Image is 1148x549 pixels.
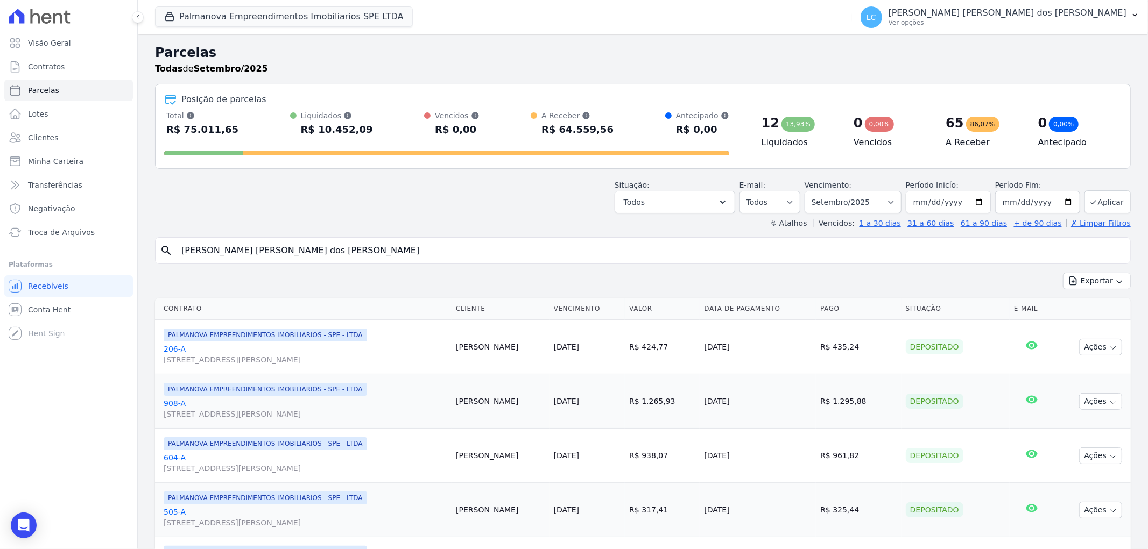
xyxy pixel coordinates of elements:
[28,227,95,238] span: Troca de Arquivos
[164,329,367,341] span: PALMANOVA EMPREENDIMENTOS IMOBILIARIOS - SPE - LTDA
[4,32,133,54] a: Visão Geral
[906,448,963,463] div: Depositado
[452,429,550,483] td: [PERSON_NAME]
[625,320,700,374] td: R$ 424,77
[155,63,183,74] strong: Todas
[164,507,447,528] a: 505-A[STREET_ADDRESS][PERSON_NAME]
[995,180,1080,191] label: Período Fim:
[907,219,954,227] a: 31 a 60 dias
[4,222,133,243] a: Troca de Arquivos
[166,121,238,138] div: R$ 75.011,65
[946,136,1020,149] h4: A Receber
[541,121,614,138] div: R$ 64.559,56
[4,275,133,297] a: Recebíveis
[164,463,447,474] span: [STREET_ADDRESS][PERSON_NAME]
[4,56,133,77] a: Contratos
[1038,115,1047,132] div: 0
[852,2,1148,32] button: LC [PERSON_NAME] [PERSON_NAME] dos [PERSON_NAME] Ver opções
[550,298,625,320] th: Vencimento
[301,110,373,121] div: Liquidados
[676,121,729,138] div: R$ 0,00
[28,109,48,119] span: Lotes
[889,18,1126,27] p: Ver opções
[435,121,479,138] div: R$ 0,00
[160,244,173,257] i: search
[700,429,816,483] td: [DATE]
[164,437,367,450] span: PALMANOVA EMPREENDIMENTOS IMOBILIARIOS - SPE - LTDA
[155,62,268,75] p: de
[906,339,963,354] div: Depositado
[676,110,729,121] div: Antecipado
[867,13,876,21] span: LC
[4,127,133,148] a: Clientes
[816,429,902,483] td: R$ 961,82
[966,117,999,132] div: 86,07%
[435,110,479,121] div: Vencidos
[28,85,59,96] span: Parcelas
[4,80,133,101] a: Parcelas
[28,281,68,291] span: Recebíveis
[4,198,133,219] a: Negativação
[4,299,133,320] a: Conta Hent
[700,298,816,320] th: Data de Pagamento
[9,258,129,271] div: Plataformas
[816,483,902,537] td: R$ 325,44
[902,298,1010,320] th: Situação
[805,181,851,189] label: Vencimento:
[554,343,579,351] a: [DATE]
[155,6,413,27] button: Palmanova Empreendimentos Imobiliarios SPE LTDA
[946,115,963,132] div: 65
[301,121,373,138] div: R$ 10.452,09
[1038,136,1113,149] h4: Antecipado
[625,298,700,320] th: Valor
[1079,447,1122,464] button: Ações
[739,181,766,189] label: E-mail:
[175,240,1126,261] input: Buscar por nome do lote ou do cliente
[155,43,1131,62] h2: Parcelas
[700,320,816,374] td: [DATE]
[700,483,816,537] td: [DATE]
[816,298,902,320] th: Pago
[164,517,447,528] span: [STREET_ADDRESS][PERSON_NAME]
[615,191,735,213] button: Todos
[166,110,238,121] div: Total
[164,452,447,474] a: 604-A[STREET_ADDRESS][PERSON_NAME]
[762,115,779,132] div: 12
[770,219,807,227] label: ↯ Atalhos
[164,354,447,365] span: [STREET_ADDRESS][PERSON_NAME]
[1014,219,1062,227] a: + de 90 dias
[164,344,447,365] a: 206-A[STREET_ADDRESS][PERSON_NAME]
[781,117,815,132] div: 13,93%
[1066,219,1131,227] a: ✗ Limpar Filtros
[906,502,963,517] div: Depositado
[816,374,902,429] td: R$ 1.295,88
[554,505,579,514] a: [DATE]
[194,63,268,74] strong: Setembro/2025
[4,174,133,196] a: Transferências
[452,483,550,537] td: [PERSON_NAME]
[28,132,58,143] span: Clientes
[854,115,863,132] div: 0
[906,394,963,409] div: Depositado
[164,383,367,396] span: PALMANOVA EMPREENDIMENTOS IMOBILIARIOS - SPE - LTDA
[624,196,645,209] span: Todos
[762,136,836,149] h4: Liquidados
[164,398,447,419] a: 908-A[STREET_ADDRESS][PERSON_NAME]
[554,397,579,405] a: [DATE]
[700,374,816,429] td: [DATE]
[452,320,550,374] td: [PERSON_NAME]
[164,491,367,504] span: PALMANOVA EMPREENDIMENTOS IMOBILIARIOS - SPE - LTDA
[615,181,650,189] label: Situação:
[961,219,1007,227] a: 61 a 90 dias
[1084,190,1131,213] button: Aplicar
[816,320,902,374] td: R$ 435,24
[541,110,614,121] div: A Receber
[4,151,133,172] a: Minha Carteira
[889,8,1126,18] p: [PERSON_NAME] [PERSON_NAME] dos [PERSON_NAME]
[814,219,855,227] label: Vencidos:
[28,304,71,315] span: Conta Hent
[1079,393,1122,410] button: Ações
[28,38,71,48] span: Visão Geral
[625,483,700,537] td: R$ 317,41
[1010,298,1054,320] th: E-mail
